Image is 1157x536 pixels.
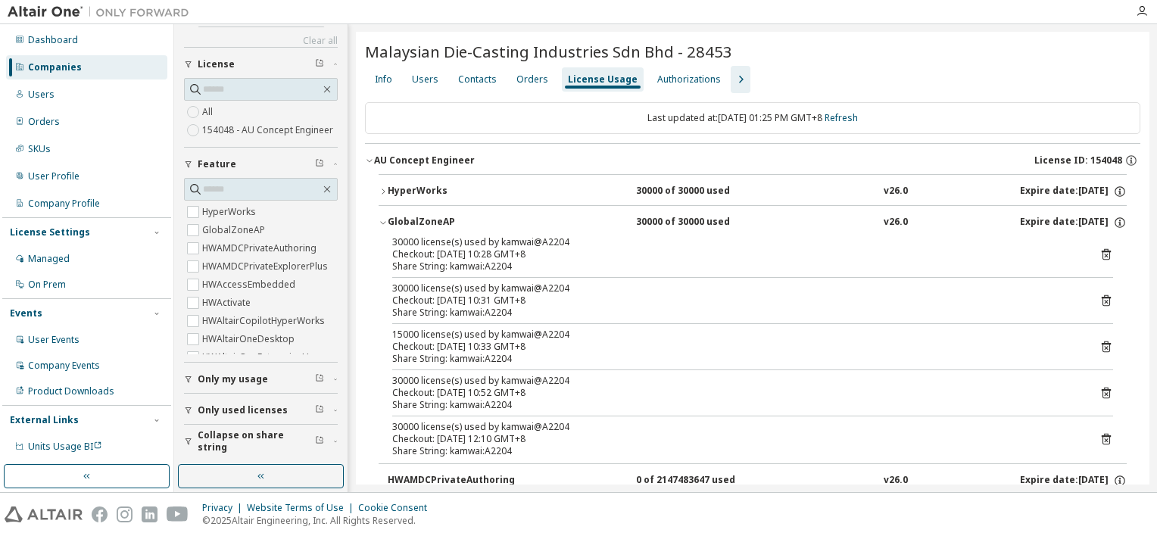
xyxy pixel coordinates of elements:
div: HWAMDCPrivateAuthoring [388,474,524,488]
div: Checkout: [DATE] 10:33 GMT+8 [392,341,1077,353]
img: linkedin.svg [142,506,157,522]
span: Clear filter [315,404,324,416]
div: Share String: kamwai:A2204 [392,353,1077,365]
span: Clear filter [315,435,324,447]
button: Collapse on share string [184,425,338,458]
div: Dashboard [28,34,78,46]
span: Feature [198,158,236,170]
div: On Prem [28,279,66,291]
div: Expire date: [DATE] [1020,474,1127,488]
div: HyperWorks [388,185,524,198]
div: 0 of 2147483647 used [636,474,772,488]
label: All [202,103,216,121]
span: Units Usage BI [28,440,102,453]
div: SKUs [28,143,51,155]
label: GlobalZoneAP [202,221,268,239]
button: AU Concept EngineerLicense ID: 154048 [365,144,1140,177]
label: HWAltairCopilotHyperWorks [202,312,328,330]
div: Authorizations [657,73,721,86]
img: altair_logo.svg [5,506,83,522]
button: Only my usage [184,363,338,396]
button: License [184,48,338,81]
div: User Events [28,334,80,346]
div: v26.0 [884,216,908,229]
div: Contacts [458,73,497,86]
div: Share String: kamwai:A2204 [392,445,1077,457]
label: HyperWorks [202,203,259,221]
div: Privacy [202,502,247,514]
span: License [198,58,235,70]
button: Feature [184,148,338,181]
div: Info [375,73,392,86]
div: Cookie Consent [358,502,436,514]
div: AU Concept Engineer [374,154,475,167]
div: Website Terms of Use [247,502,358,514]
img: youtube.svg [167,506,189,522]
div: External Links [10,414,79,426]
div: User Profile [28,170,80,182]
div: Companies [28,61,82,73]
span: Only used licenses [198,404,288,416]
div: Expire date: [DATE] [1020,216,1127,229]
div: Checkout: [DATE] 12:10 GMT+8 [392,433,1077,445]
img: Altair One [8,5,197,20]
span: Collapse on share string [198,429,315,453]
div: 30000 of 30000 used [636,185,772,198]
button: HWAMDCPrivateAuthoring0 of 2147483647 usedv26.0Expire date:[DATE] [388,464,1127,497]
div: Events [10,307,42,319]
div: License Usage [568,73,638,86]
a: Refresh [825,111,858,124]
div: Share String: kamwai:A2204 [392,307,1077,319]
span: Malaysian Die-Casting Industries Sdn Bhd - 28453 [365,41,732,62]
div: Company Profile [28,198,100,210]
div: 30000 license(s) used by kamwai@A2204 [392,375,1077,387]
div: 30000 of 30000 used [636,216,772,229]
div: 15000 license(s) used by kamwai@A2204 [392,329,1077,341]
label: HWAMDCPrivateExplorerPlus [202,257,331,276]
div: v26.0 [884,474,908,488]
span: License ID: 154048 [1034,154,1122,167]
div: Share String: kamwai:A2204 [392,399,1077,411]
span: Clear filter [315,158,324,170]
div: Orders [28,116,60,128]
div: Last updated at: [DATE] 01:25 PM GMT+8 [365,102,1140,134]
div: Company Events [28,360,100,372]
div: 30000 license(s) used by kamwai@A2204 [392,421,1077,433]
span: Only my usage [198,373,268,385]
div: GlobalZoneAP [388,216,524,229]
span: Clear filter [315,58,324,70]
div: 30000 license(s) used by kamwai@A2204 [392,236,1077,248]
button: HyperWorks30000 of 30000 usedv26.0Expire date:[DATE] [379,175,1127,208]
div: Expire date: [DATE] [1020,185,1127,198]
div: Users [28,89,55,101]
button: GlobalZoneAP30000 of 30000 usedv26.0Expire date:[DATE] [379,206,1127,239]
label: 154048 - AU Concept Engineer [202,121,336,139]
div: Product Downloads [28,385,114,397]
div: Checkout: [DATE] 10:31 GMT+8 [392,294,1077,307]
label: HWAltairOneDesktop [202,330,298,348]
button: Only used licenses [184,394,338,427]
div: Checkout: [DATE] 10:52 GMT+8 [392,387,1077,399]
label: HWAltairOneEnterpriseUser [202,348,326,366]
div: 30000 license(s) used by kamwai@A2204 [392,282,1077,294]
div: Managed [28,253,70,265]
div: License Settings [10,226,90,238]
label: HWAMDCPrivateAuthoring [202,239,320,257]
div: Checkout: [DATE] 10:28 GMT+8 [392,248,1077,260]
div: Users [412,73,438,86]
label: HWActivate [202,294,254,312]
p: © 2025 Altair Engineering, Inc. All Rights Reserved. [202,514,436,527]
img: instagram.svg [117,506,133,522]
div: Share String: kamwai:A2204 [392,260,1077,273]
span: Clear filter [315,373,324,385]
label: HWAccessEmbedded [202,276,298,294]
div: Orders [516,73,548,86]
img: facebook.svg [92,506,108,522]
a: Clear all [184,35,338,47]
div: v26.0 [884,185,908,198]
